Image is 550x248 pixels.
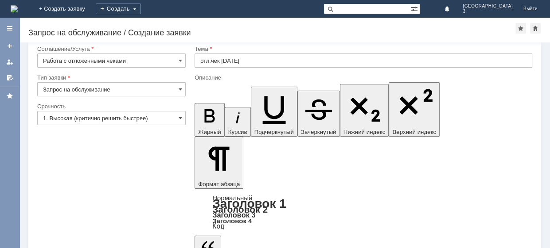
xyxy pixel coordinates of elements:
[37,75,184,80] div: Тип заявки
[254,129,294,135] span: Подчеркнутый
[389,82,440,137] button: Верхний индекс
[340,84,389,137] button: Нижний индекс
[195,46,530,52] div: Тема
[198,129,221,135] span: Жирный
[228,129,247,135] span: Курсив
[212,194,252,202] a: Нормальный
[530,23,541,34] div: Сделать домашней страницей
[195,75,530,80] div: Описание
[212,222,224,230] a: Код
[515,23,526,34] div: Добавить в избранное
[195,103,225,137] button: Жирный
[297,91,340,137] button: Зачеркнутый
[28,28,515,37] div: Запрос на обслуживание / Создание заявки
[195,195,532,229] div: Формат абзаца
[3,71,17,85] a: Мои согласования
[212,197,286,210] a: Заголовок 1
[225,107,251,137] button: Курсив
[11,5,18,12] img: logo
[3,39,17,53] a: Создать заявку
[411,4,420,12] span: Расширенный поиск
[463,4,513,9] span: [GEOGRAPHIC_DATA]
[96,4,141,14] div: Создать
[198,181,240,187] span: Формат абзаца
[3,55,17,69] a: Мои заявки
[37,103,184,109] div: Срочность
[212,217,252,225] a: Заголовок 4
[212,204,268,214] a: Заголовок 2
[301,129,336,135] span: Зачеркнутый
[463,9,513,14] span: 3
[37,46,184,52] div: Соглашение/Услуга
[195,137,243,189] button: Формат абзаца
[4,4,129,18] div: Здравствуйте.удалите чеки пожалуйста.Спасибо.
[392,129,436,135] span: Верхний индекс
[251,87,297,137] button: Подчеркнутый
[212,211,255,219] a: Заголовок 3
[343,129,386,135] span: Нижний индекс
[11,5,18,12] a: Перейти на домашнюю страницу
